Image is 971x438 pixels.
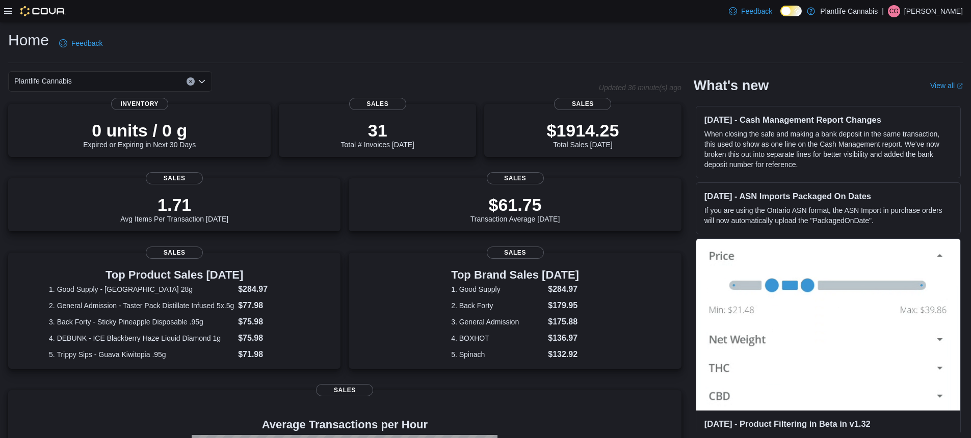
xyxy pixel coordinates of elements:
dt: 2. Back Forty [451,300,544,311]
dd: $136.97 [548,332,579,344]
h4: Average Transactions per Hour [16,419,673,431]
h3: Top Brand Sales [DATE] [451,269,579,281]
div: Total Sales [DATE] [546,120,619,149]
p: Plantlife Cannabis [820,5,878,17]
dt: 5. Spinach [451,349,544,360]
span: Sales [146,247,203,259]
div: Transaction Average [DATE] [470,195,560,223]
dt: 3. General Admission [451,317,544,327]
h3: Top Product Sales [DATE] [49,269,300,281]
h3: [DATE] - Cash Management Report Changes [704,115,952,125]
span: Plantlife Cannabis [14,75,72,87]
a: Feedback [725,1,776,21]
dd: $77.98 [238,299,300,312]
a: View allExternal link [930,81,963,90]
span: Sales [487,247,544,259]
span: Sales [349,98,406,110]
dd: $179.95 [548,299,579,312]
dd: $175.88 [548,316,579,328]
dt: 3. Back Forty - Sticky Pineapple Disposable .95g [49,317,234,327]
div: Chris Graham [888,5,900,17]
p: | [882,5,884,17]
span: Sales [146,172,203,184]
span: Sales [487,172,544,184]
dd: $75.98 [238,332,300,344]
dt: 4. DEBUNK - ICE Blackberry Haze Liquid Diamond 1g [49,333,234,343]
dt: 1. Good Supply [451,284,544,294]
h3: [DATE] - Product Filtering in Beta in v1.32 [704,419,952,429]
h3: [DATE] - ASN Imports Packaged On Dates [704,191,952,201]
h2: What's new [694,77,769,94]
dd: $71.98 [238,348,300,361]
div: Total # Invoices [DATE] [341,120,414,149]
p: $1914.25 [546,120,619,141]
dt: 2. General Admission - Taster Pack Distillate Infused 5x.5g [49,300,234,311]
p: [PERSON_NAME] [904,5,963,17]
dd: $132.92 [548,348,579,361]
div: Expired or Expiring in Next 30 Days [83,120,196,149]
p: $61.75 [470,195,560,215]
svg: External link [957,83,963,89]
div: Avg Items Per Transaction [DATE] [120,195,228,223]
img: Cova [20,6,66,16]
dd: $284.97 [238,283,300,295]
span: Dark Mode [780,16,781,17]
dt: 5. Trippy Sips - Guava Kiwitopia .95g [49,349,234,360]
dd: $284.97 [548,283,579,295]
span: Feedback [71,38,102,48]
a: Feedback [55,33,107,53]
span: CG [889,5,899,17]
span: Inventory [111,98,168,110]
p: 0 units / 0 g [83,120,196,141]
h1: Home [8,30,49,50]
span: Sales [554,98,611,110]
p: If you are using the Ontario ASN format, the ASN Import in purchase orders will now automatically... [704,205,952,226]
dd: $75.98 [238,316,300,328]
p: When closing the safe and making a bank deposit in the same transaction, this used to show as one... [704,129,952,170]
button: Open list of options [198,77,206,86]
dt: 4. BOXHOT [451,333,544,343]
p: 1.71 [120,195,228,215]
dt: 1. Good Supply - [GEOGRAPHIC_DATA] 28g [49,284,234,294]
span: Sales [316,384,373,396]
p: Updated 36 minute(s) ago [599,84,681,92]
p: 31 [341,120,414,141]
input: Dark Mode [780,6,802,16]
button: Clear input [187,77,195,86]
span: Feedback [741,6,772,16]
